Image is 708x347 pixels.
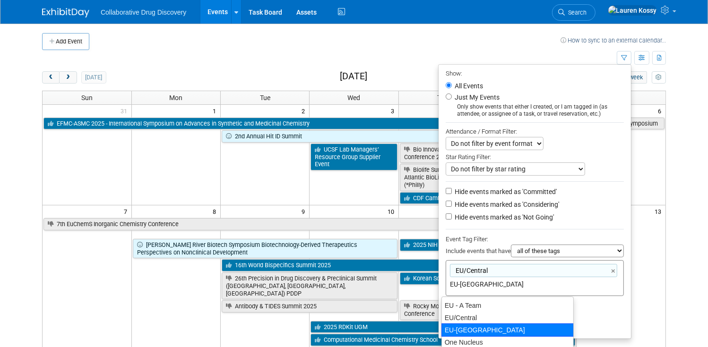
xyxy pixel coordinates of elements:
button: Add Event [42,33,89,50]
span: Collaborative Drug Discovery [101,8,186,16]
a: CDF Cambridge [400,192,486,204]
label: Just My Events [453,93,500,102]
label: Hide events marked as 'Committed' [453,187,557,196]
div: EU - A Team [442,299,573,312]
span: 1 [212,105,220,117]
button: prev [42,71,60,84]
a: 26th Precision in Drug Discovery & Preclinical Summit ([GEOGRAPHIC_DATA], [GEOGRAPHIC_DATA], [GEO... [222,272,397,299]
span: 10 [387,205,398,217]
div: EU-[GEOGRAPHIC_DATA] [441,323,574,337]
span: EU/Central [454,266,488,275]
label: All Events [453,83,483,89]
a: × [611,266,617,277]
span: 9 [301,205,309,217]
div: Event Tag Filter: [446,234,624,245]
span: 6 [657,105,665,117]
span: Thu [437,94,449,102]
a: 2nd Annual Hit ID Summit [222,130,486,143]
a: UCSF Lab Managers’ Resource Group Supplier Event [311,144,397,170]
a: Bio Innovation Conference 2025 [400,144,486,163]
a: Rocky Mountain Life Sciences - Investor and Partnering Conference [400,300,576,320]
a: Biolife Summit Mid-Atlantic BioLife Summit (*Philly) [400,164,486,191]
img: Lauren Kossy [608,5,657,16]
a: Computational Medicinal Chemistry School [311,334,575,346]
div: EU/Central [442,312,573,324]
label: Hide events marked as 'Not Going' [453,212,554,222]
button: [DATE] [81,71,106,84]
a: 16th World Bispecifics Summit 2025 [222,259,486,271]
span: Sun [81,94,93,102]
a: [PERSON_NAME] River Biotech Symposium Biotechnology-Derived Therapeutics Perspectives on Nonclini... [133,239,397,258]
span: 13 [654,205,665,217]
a: 2025 NIH Research Festival Vendor Exhibit [400,239,576,251]
a: EFMC-ASMC 2025 - International Symposium on Advances in Synthetic and Medicinal Chemistry [43,118,486,130]
span: Mon [169,94,182,102]
a: 7th EuChemS Inorganic Chemistry Conference [43,218,486,230]
span: 8 [212,205,220,217]
h2: [DATE] [340,71,367,82]
a: 2025 RDKit UGM [311,321,575,333]
a: Antibody & TIDES Summit 2025 [222,300,397,313]
img: ExhibitDay [42,8,89,17]
span: Search [565,9,587,16]
span: 3 [390,105,398,117]
span: 7 [123,205,131,217]
div: Show: [446,67,624,79]
div: Star Rating Filter: [446,150,624,162]
a: How to sync to an external calendar... [561,37,666,44]
span: Wed [347,94,360,102]
span: 2 [301,105,309,117]
div: Only show events that either I created, or I am tagged in (as attendee, or assignee of a task, or... [446,103,624,118]
a: Korean Society of Medicinal Chemistry Conference 2025 [400,272,576,285]
input: Type tag and hit enter [450,279,582,289]
button: week [625,71,647,84]
a: Search [552,4,596,21]
span: 31 [120,105,131,117]
div: Attendance / Format Filter: [446,126,624,137]
div: Include events that have [446,245,624,260]
button: next [59,71,77,84]
span: Tue [260,94,270,102]
button: myCustomButton [652,71,666,84]
label: Hide events marked as 'Considering' [453,200,559,209]
i: Personalize Calendar [656,75,662,81]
